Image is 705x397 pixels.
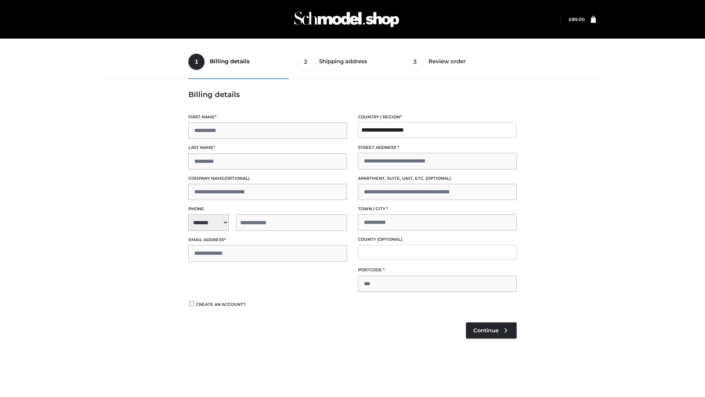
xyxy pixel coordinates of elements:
[188,236,347,243] label: Email address
[358,175,517,182] label: Apartment, suite, unit, etc.
[569,17,572,22] span: £
[358,205,517,212] label: Town / City
[473,327,499,334] span: Continue
[466,322,517,339] a: Continue
[188,144,347,151] label: Last name
[358,144,517,151] label: Street address
[358,236,517,243] label: County
[188,114,347,121] label: First name
[224,176,250,181] span: (optional)
[358,267,517,273] label: Postcode
[292,5,402,34] img: Schmodel Admin 964
[196,302,246,307] span: Create an account?
[569,17,585,22] a: £89.00
[188,175,347,182] label: Company name
[188,301,195,306] input: Create an account?
[188,205,347,212] label: Phone
[358,114,517,121] label: Country / Region
[188,90,517,99] h3: Billing details
[569,17,585,22] bdi: 89.00
[426,176,451,181] span: (optional)
[377,237,402,242] span: (optional)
